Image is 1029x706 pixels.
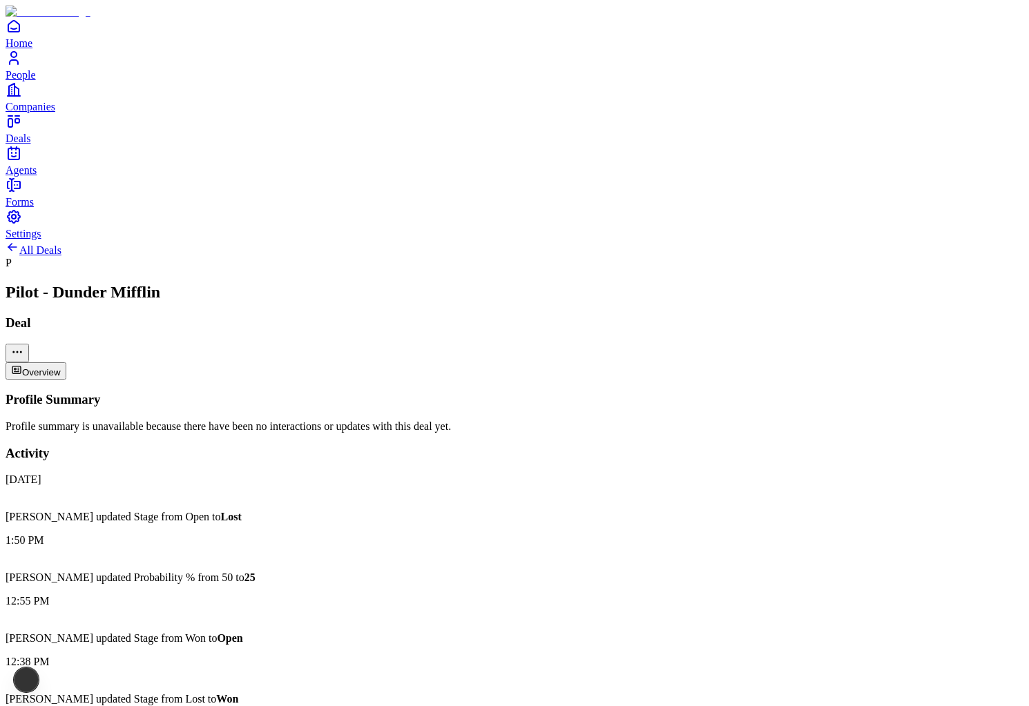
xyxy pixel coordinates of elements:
[6,344,29,362] button: More actions
[6,693,1023,705] p: [PERSON_NAME] updated Stage from Lost to
[6,177,1023,208] a: Forms
[6,283,1023,302] h2: Pilot - Dunder Mifflin
[6,571,1023,584] p: [PERSON_NAME] updated Probability % from 50 to
[6,392,1023,407] h3: Profile Summary
[6,228,41,239] span: Settings
[6,473,1023,486] div: [DATE]
[6,164,37,176] span: Agents
[217,632,242,644] strong: Open
[244,571,256,583] strong: 25
[6,315,1023,331] h3: Deal
[221,511,242,522] strong: Lost
[216,693,238,705] strong: Won
[6,420,1023,433] div: Profile summary is unavailable because there have been no interactions or updates with this deal ...
[6,446,1023,461] h3: Activity
[6,50,1023,81] a: People
[6,208,1023,239] a: Settings
[6,196,34,208] span: Forms
[6,6,90,18] img: Item Brain Logo
[6,595,50,607] span: 12:55 PM
[6,257,1023,269] div: P
[6,37,32,49] span: Home
[6,133,30,144] span: Deals
[6,101,55,112] span: Companies
[6,632,1023,645] p: [PERSON_NAME] updated Stage from Won to
[6,534,44,546] span: 1:50 PM
[6,656,50,667] span: 12:38 PM
[6,113,1023,144] a: Deals
[6,69,36,81] span: People
[6,244,61,256] a: All Deals
[6,145,1023,176] a: Agents
[6,511,1023,523] p: [PERSON_NAME] updated Stage from Open to
[6,81,1023,112] a: Companies
[6,362,66,380] button: Overview
[6,18,1023,49] a: Home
